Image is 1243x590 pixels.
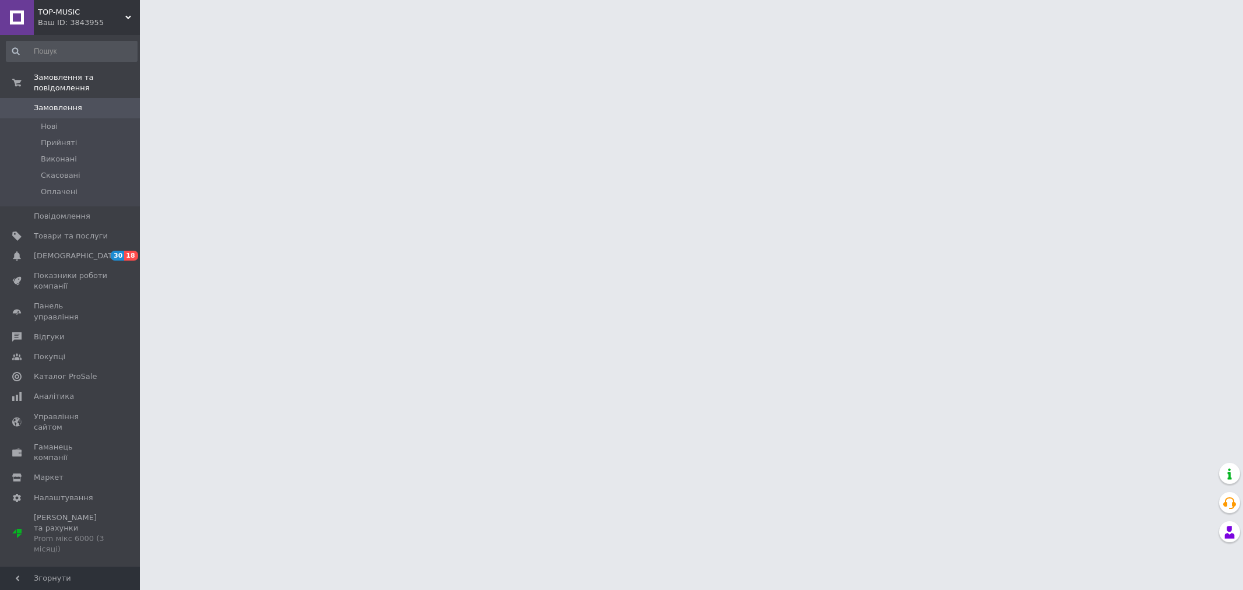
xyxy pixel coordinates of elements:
span: Товари та послуги [34,231,108,241]
span: Повідомлення [34,211,90,222]
span: Замовлення [34,103,82,113]
span: Панель управління [34,301,108,322]
div: Prom мікс 6000 (3 місяці) [34,533,108,554]
span: Маркет [34,472,64,483]
span: Гаманець компанії [34,442,108,463]
span: Показники роботи компанії [34,271,108,292]
span: Аналітика [34,391,74,402]
span: [DEMOGRAPHIC_DATA] [34,251,120,261]
span: Покупці [34,352,65,362]
span: 30 [111,251,124,261]
div: Ваш ID: 3843955 [38,17,140,28]
span: [PERSON_NAME] та рахунки [34,512,108,555]
span: Відгуки [34,332,64,342]
span: TOP-MUSIC [38,7,125,17]
span: Нові [41,121,58,132]
span: Управління сайтом [34,412,108,433]
span: Налаштування [34,493,93,503]
span: Каталог ProSale [34,371,97,382]
input: Пошук [6,41,138,62]
span: 18 [124,251,138,261]
span: Скасовані [41,170,80,181]
span: Замовлення та повідомлення [34,72,140,93]
span: Оплачені [41,187,78,197]
span: Виконані [41,154,77,164]
span: Прийняті [41,138,77,148]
